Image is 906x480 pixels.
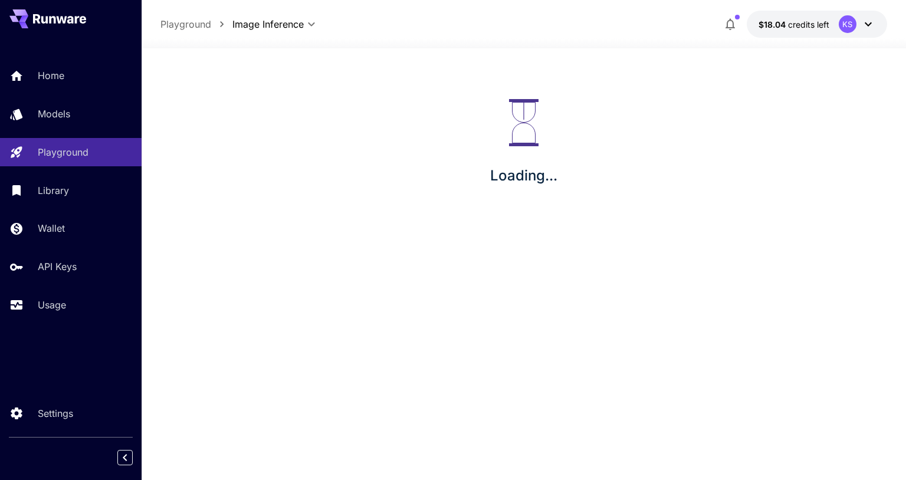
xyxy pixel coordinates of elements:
[747,11,887,38] button: $18.04022KS
[38,145,88,159] p: Playground
[126,447,142,468] div: Collapse sidebar
[788,19,829,29] span: credits left
[232,17,304,31] span: Image Inference
[38,298,66,312] p: Usage
[759,19,788,29] span: $18.04
[160,17,232,31] nav: breadcrumb
[117,450,133,465] button: Collapse sidebar
[38,68,64,83] p: Home
[38,406,73,420] p: Settings
[839,15,856,33] div: KS
[38,221,65,235] p: Wallet
[759,18,829,31] div: $18.04022
[38,183,69,198] p: Library
[38,259,77,274] p: API Keys
[160,17,211,31] a: Playground
[490,165,557,186] p: Loading...
[38,107,70,121] p: Models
